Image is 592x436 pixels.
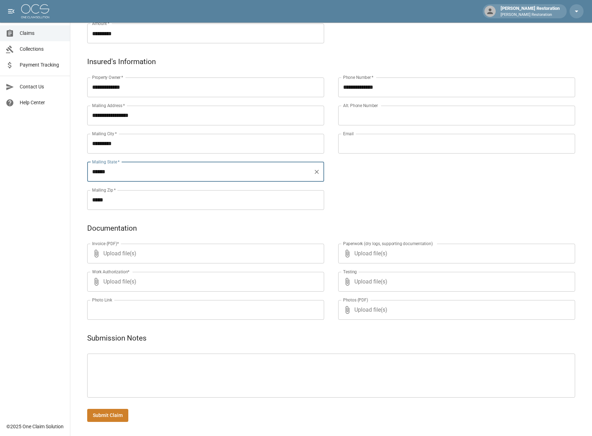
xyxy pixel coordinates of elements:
[343,102,378,108] label: Alt. Phone Number
[92,269,130,275] label: Work Authorization*
[21,4,49,18] img: ocs-logo-white-transparent.png
[20,83,64,91] span: Contact Us
[92,20,110,26] label: Amount
[92,131,117,137] label: Mailing City
[92,159,120,165] label: Mailing State
[354,244,556,263] span: Upload file(s)
[498,5,562,18] div: [PERSON_NAME] Restoration
[103,272,305,292] span: Upload file(s)
[501,12,560,18] p: [PERSON_NAME] Restoration
[20,61,64,69] span: Payment Tracking
[343,131,354,137] label: Email
[6,423,64,430] div: © 2025 One Claim Solution
[92,187,116,193] label: Mailing Zip
[103,244,305,263] span: Upload file(s)
[354,272,556,292] span: Upload file(s)
[92,241,119,247] label: Invoice (PDF)*
[20,99,64,106] span: Help Center
[312,167,322,177] button: Clear
[4,4,18,18] button: open drawer
[20,45,64,53] span: Collections
[92,102,125,108] label: Mailing Address
[92,297,112,303] label: Photo Link
[343,74,373,80] label: Phone Number
[354,300,556,320] span: Upload file(s)
[343,241,433,247] label: Paperwork (dry logs, supporting documentation)
[92,74,123,80] label: Property Owner
[20,30,64,37] span: Claims
[343,269,357,275] label: Testing
[87,409,128,422] button: Submit Claim
[343,297,368,303] label: Photos (PDF)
